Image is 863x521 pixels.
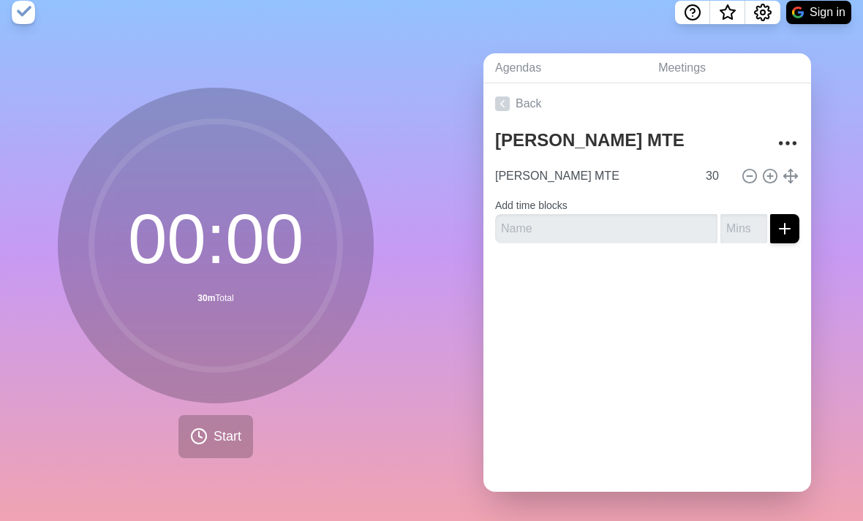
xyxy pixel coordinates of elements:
label: Add time blocks [495,199,568,211]
input: Name [489,161,697,191]
button: What’s new [710,1,745,24]
button: Start [178,415,253,458]
button: Settings [745,1,780,24]
img: google logo [792,7,804,18]
a: Agendas [483,53,647,83]
input: Mins [700,161,735,191]
input: Name [495,214,717,243]
span: Start [214,427,241,446]
a: Back [483,83,811,124]
button: More [773,129,802,158]
a: Meetings [647,53,811,83]
input: Mins [720,214,767,243]
img: timeblocks logo [12,1,35,24]
button: Help [675,1,710,24]
button: Sign in [786,1,851,24]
